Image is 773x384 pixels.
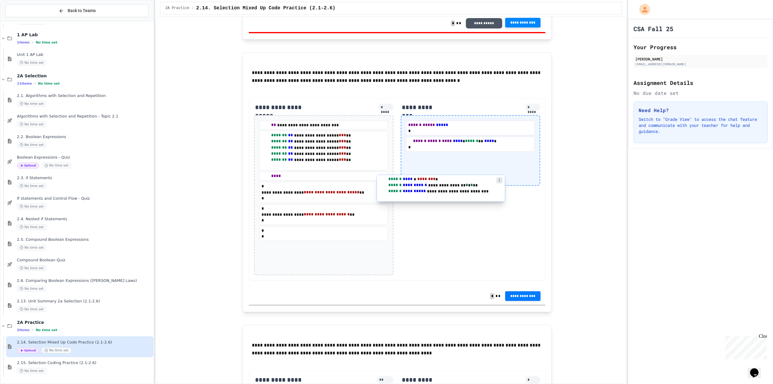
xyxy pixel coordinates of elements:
span: 2.14. Selection Mixed Up Code Practice (2.1-2.6) [17,340,152,345]
span: No time set [42,163,71,168]
span: No time set [17,121,47,127]
span: No time set [17,286,47,292]
span: Compound Boolean Quiz [17,258,152,263]
span: Algorithms with Selection and Repetition - Topic 2.1 [17,114,152,119]
span: 2 items [17,328,30,332]
span: • [32,328,33,332]
span: 2A Selection [17,73,152,79]
div: No due date set [633,89,768,97]
div: My Account [633,2,652,16]
h3: Need Help? [639,107,762,114]
div: [EMAIL_ADDRESS][DOMAIN_NAME] [635,62,766,66]
span: No time set [17,224,47,230]
span: No time set [17,368,47,374]
span: No time set [36,40,57,44]
span: 2A Practice [17,320,152,325]
h1: CSA Fall 25 [633,24,673,33]
span: Optional [17,347,39,353]
span: 2.15. Selection Coding Practice (2.1-2.6) [17,360,152,366]
span: No time set [17,204,47,209]
span: Optional [17,163,39,169]
div: Chat with us now!Close [2,2,42,38]
span: Unit 1 AP Lab [17,52,152,57]
span: 2.4. Nested if Statements [17,217,152,222]
span: No time set [17,306,47,312]
span: No time set [17,183,47,189]
span: No time set [17,245,47,250]
span: No time set [38,82,60,86]
span: Boolean Expressions - Quiz [17,155,152,160]
span: 1 AP Lab [17,32,152,37]
span: 2.6. Comparing Boolean Expressions ([PERSON_NAME] Laws) [17,278,152,283]
span: No time set [17,142,47,148]
div: [PERSON_NAME] [635,56,766,62]
span: 2A Practice [165,6,189,11]
span: 2.3. if Statements [17,176,152,181]
span: No time set [17,101,47,107]
p: Switch to "Grade View" to access the chat feature and communicate with your teacher for help and ... [639,116,762,134]
span: 2.5. Compound Boolean Expressions [17,237,152,242]
span: 1 items [17,40,30,44]
span: No time set [17,60,47,66]
span: • [32,40,33,45]
span: • [34,81,36,86]
span: No time set [42,347,71,353]
span: 2.13. Unit Summary 2a Selection (2.1-2.6) [17,299,152,304]
span: 2.14. Selection Mixed Up Code Practice (2.1-2.6) [196,5,335,12]
span: 11 items [17,82,32,86]
iframe: chat widget [723,334,767,359]
button: Back to Teams [5,4,149,17]
h2: Assignment Details [633,79,768,87]
span: 2.2. Boolean Expressions [17,134,152,140]
span: / [192,6,194,11]
span: 2.1. Algorithms with Selection and Repetition [17,93,152,98]
span: Back to Teams [68,8,96,14]
h2: Your Progress [633,43,768,51]
iframe: chat widget [748,360,767,378]
span: If statements and Control Flow - Quiz [17,196,152,201]
span: No time set [36,328,57,332]
span: No time set [17,265,47,271]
